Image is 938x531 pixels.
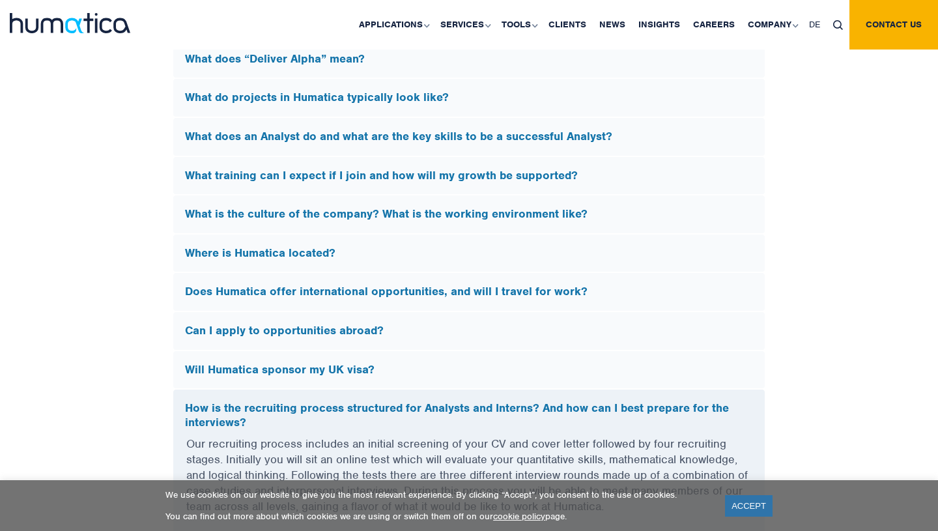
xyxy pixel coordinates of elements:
[725,495,773,517] a: ACCEPT
[185,207,753,222] h5: What is the culture of the company? What is the working environment like?
[185,324,753,338] h5: Can I apply to opportunities abroad?
[165,489,709,500] p: We use cookies on our website to give you the most relevant experience. By clicking “Accept”, you...
[185,363,753,377] h5: Will Humatica sponsor my UK visa?
[493,511,545,522] a: cookie policy
[185,130,753,144] h5: What does an Analyst do and what are the key skills to be a successful Analyst?
[185,169,753,183] h5: What training can I expect if I join and how will my growth be supported?
[10,13,130,33] img: logo
[185,91,753,105] h5: What do projects in Humatica typically look like?
[185,401,753,429] h5: How is the recruiting process structured for Analysts and Interns? And how can I best prepare for...
[185,52,753,66] h5: What does “Deliver Alpha” mean?
[833,20,843,30] img: search_icon
[186,436,752,530] p: Our recruiting process includes an initial screening of your CV and cover letter followed by four...
[809,19,820,30] span: DE
[165,511,709,522] p: You can find out more about which cookies we are using or switch them off on our page.
[185,246,753,261] h5: Where is Humatica located?
[185,285,753,299] h5: Does Humatica offer international opportunities, and will I travel for work?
